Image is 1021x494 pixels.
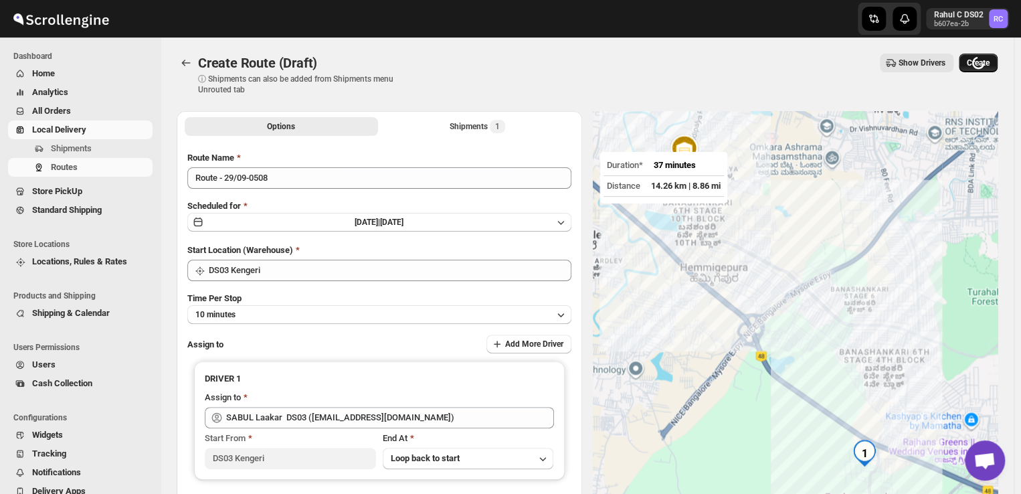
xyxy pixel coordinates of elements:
[13,51,154,62] span: Dashboard
[651,181,721,191] span: 14.26 km | 8.86 mi
[8,83,153,102] button: Analytics
[177,54,195,72] button: Routes
[926,8,1009,29] button: User menu
[989,9,1008,28] span: Rahul C DS02
[32,87,68,97] span: Analytics
[51,143,92,153] span: Shipments
[32,308,110,318] span: Shipping & Calendar
[450,120,505,133] div: Shipments
[8,158,153,177] button: Routes
[8,444,153,463] button: Tracking
[205,391,241,404] div: Assign to
[391,453,460,463] span: Loop back to start
[13,412,154,423] span: Configurations
[607,181,640,191] span: Distance
[8,304,153,323] button: Shipping & Calendar
[32,205,102,215] span: Standard Shipping
[934,20,984,28] p: b607ea-2b
[11,2,111,35] img: ScrollEngine
[13,291,154,301] span: Products and Shipping
[32,359,56,369] span: Users
[187,293,242,303] span: Time Per Stop
[205,433,246,443] span: Start From
[994,15,1003,23] text: RC
[8,102,153,120] button: All Orders
[187,201,241,211] span: Scheduled for
[495,121,500,132] span: 1
[226,407,554,428] input: Search assignee
[205,372,554,386] h3: DRIVER 1
[187,339,223,349] span: Assign to
[965,440,1005,481] div: Open chat
[198,55,317,71] span: Create Route (Draft)
[187,305,571,324] button: 10 minutes
[381,117,574,136] button: Selected Shipments
[32,256,127,266] span: Locations, Rules & Rates
[607,160,643,170] span: Duration*
[8,426,153,444] button: Widgets
[8,64,153,83] button: Home
[209,260,571,281] input: Search location
[380,218,403,227] span: [DATE]
[8,355,153,374] button: Users
[32,430,63,440] span: Widgets
[505,339,563,349] span: Add More Driver
[187,153,234,163] span: Route Name
[32,68,55,78] span: Home
[185,117,378,136] button: All Route Options
[198,74,409,95] p: ⓘ Shipments can also be added from Shipments menu Unrouted tab
[899,58,945,68] span: Show Drivers
[8,374,153,393] button: Cash Collection
[32,125,86,135] span: Local Delivery
[851,440,878,467] div: 1
[187,213,571,232] button: [DATE]|[DATE]
[880,54,953,72] button: Show Drivers
[195,309,236,320] span: 10 minutes
[383,432,554,445] div: End At
[267,121,295,132] span: Options
[8,463,153,482] button: Notifications
[32,186,82,196] span: Store PickUp
[32,467,81,477] span: Notifications
[51,162,78,172] span: Routes
[187,245,293,255] span: Start Location (Warehouse)
[32,106,71,116] span: All Orders
[187,167,571,189] input: Eg: Bengaluru Route
[355,218,380,227] span: [DATE] |
[934,9,984,20] p: Rahul C DS02
[32,448,66,459] span: Tracking
[13,342,154,353] span: Users Permissions
[13,239,154,250] span: Store Locations
[654,160,696,170] span: 37 minutes
[486,335,571,353] button: Add More Driver
[8,252,153,271] button: Locations, Rules & Rates
[8,139,153,158] button: Shipments
[383,448,554,469] button: Loop back to start
[32,378,92,388] span: Cash Collection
